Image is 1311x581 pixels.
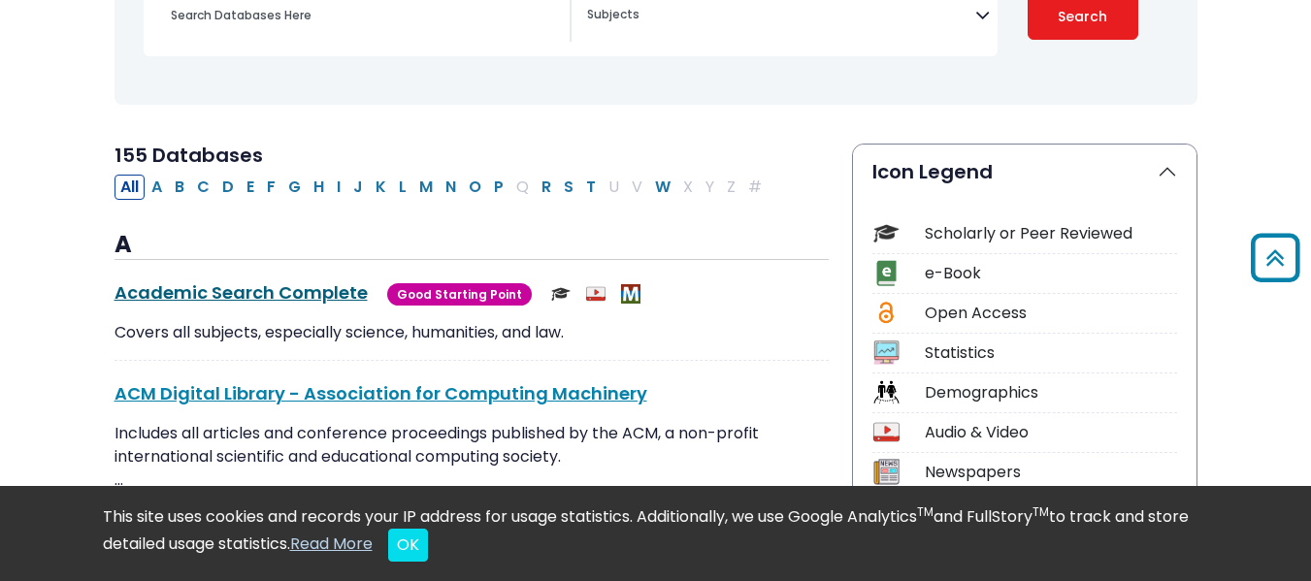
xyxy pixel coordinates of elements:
img: Audio & Video [586,284,606,304]
img: Icon Audio & Video [873,419,900,445]
button: Filter Results T [580,175,602,200]
div: Alpha-list to filter by first letter of database name [115,175,770,197]
sup: TM [917,503,934,520]
img: Icon Newspapers [873,459,900,485]
button: Filter Results O [463,175,487,200]
div: Scholarly or Peer Reviewed [925,222,1177,245]
button: Filter Results A [146,175,168,200]
span: Good Starting Point [387,283,532,306]
textarea: Search [587,9,975,24]
p: Covers all subjects, especially science, humanities, and law. [115,321,829,344]
button: Filter Results E [241,175,260,200]
div: Newspapers [925,461,1177,484]
button: Filter Results P [488,175,509,200]
button: Filter Results B [169,175,190,200]
img: Icon Demographics [873,379,900,405]
div: Statistics [925,341,1177,365]
button: Filter Results F [261,175,281,200]
div: This site uses cookies and records your IP address for usage statistics. Additionally, we use Goo... [103,505,1209,562]
div: Demographics [925,381,1177,404]
div: Open Access [925,302,1177,325]
button: Close [388,529,428,562]
img: Icon e-Book [873,260,900,286]
button: Filter Results S [558,175,579,200]
span: 155 Databases [115,142,263,169]
button: All [115,175,145,200]
button: Filter Results N [440,175,462,200]
button: Filter Results H [308,175,330,200]
button: Filter Results G [282,175,307,200]
img: MeL (Michigan electronic Library) [621,284,640,304]
button: Filter Results R [536,175,557,200]
a: ACM Digital Library - Association for Computing Machinery [115,381,647,405]
input: Search database by title or keyword [159,1,570,29]
sup: TM [1032,503,1049,520]
p: Includes all articles and conference proceedings published by the ACM, a non-profit international... [115,422,829,492]
button: Filter Results J [347,175,369,200]
div: e-Book [925,262,1177,285]
img: Icon Scholarly or Peer Reviewed [873,220,900,246]
button: Icon Legend [853,145,1196,199]
img: Icon Statistics [873,339,900,366]
img: Scholarly or Peer Reviewed [551,284,571,304]
img: Icon Open Access [874,300,899,326]
a: Read More [290,533,373,555]
button: Filter Results W [649,175,676,200]
button: Filter Results L [393,175,412,200]
div: Audio & Video [925,421,1177,444]
h3: A [115,231,829,260]
a: Academic Search Complete [115,280,368,305]
button: Filter Results I [331,175,346,200]
a: Back to Top [1244,242,1306,274]
button: Filter Results C [191,175,215,200]
button: Filter Results M [413,175,439,200]
button: Filter Results D [216,175,240,200]
button: Filter Results K [370,175,392,200]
